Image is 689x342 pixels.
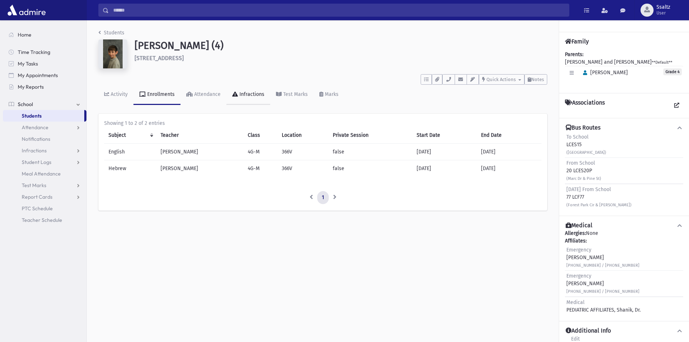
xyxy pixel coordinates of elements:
[328,127,412,144] th: Private Session
[524,74,547,85] button: Notes
[135,39,547,52] h1: [PERSON_NAME] (4)
[282,91,308,97] div: Test Marks
[270,85,314,105] a: Test Marks
[412,127,477,144] th: Start Date
[477,160,541,177] td: [DATE]
[566,273,591,279] span: Emergency
[22,159,51,165] span: Student Logs
[477,144,541,160] td: [DATE]
[98,85,133,105] a: Activity
[412,144,477,160] td: [DATE]
[3,29,86,41] a: Home
[566,134,588,140] span: To School
[566,186,611,193] span: [DATE] From School
[565,99,605,112] h4: Associations
[3,110,84,122] a: Students
[277,144,329,160] td: 366V
[580,69,628,76] span: [PERSON_NAME]
[22,113,42,119] span: Students
[663,68,682,75] span: Grade 4
[565,327,683,335] button: Additional Info
[104,144,156,160] td: English
[193,91,221,97] div: Attendance
[566,263,639,268] small: [PHONE_NUMBER] / [PHONE_NUMBER]
[3,180,86,191] a: Test Marks
[243,160,277,177] td: 4G-M
[18,31,31,38] span: Home
[565,38,589,45] h4: Family
[566,133,606,156] div: LCES15
[243,127,277,144] th: Class
[243,144,277,160] td: 4G-M
[323,91,339,97] div: Marks
[146,91,175,97] div: Enrollments
[156,127,243,144] th: Teacher
[109,91,128,97] div: Activity
[3,81,86,93] a: My Reports
[277,127,329,144] th: Location
[656,10,670,16] span: User
[328,160,412,177] td: false
[566,272,639,295] div: [PERSON_NAME]
[566,222,592,229] h4: Medical
[412,160,477,177] td: [DATE]
[3,98,86,110] a: School
[3,133,86,145] a: Notifications
[3,69,86,81] a: My Appointments
[565,51,683,87] div: [PERSON_NAME] and [PERSON_NAME]
[109,4,569,17] input: Search
[133,85,180,105] a: Enrollments
[22,194,52,200] span: Report Cards
[531,77,544,82] span: Notes
[566,176,601,181] small: (Marc Dr & Pine St)
[180,85,226,105] a: Attendance
[3,122,86,133] a: Attendance
[477,127,541,144] th: End Date
[566,247,591,253] span: Emergency
[104,127,156,144] th: Subject
[18,84,44,90] span: My Reports
[565,51,583,58] b: Parents:
[3,46,86,58] a: Time Tracking
[670,99,683,112] a: View all Associations
[565,124,683,132] button: Bus Routes
[22,124,48,131] span: Attendance
[566,203,631,207] small: (Forest Park Cir & [PERSON_NAME])
[18,60,38,67] span: My Tasks
[656,4,670,10] span: Ssaltz
[565,230,586,236] b: Allergies:
[22,217,62,223] span: Teacher Schedule
[135,55,547,62] h6: [STREET_ADDRESS]
[18,49,50,55] span: Time Tracking
[226,85,270,105] a: Infractions
[3,191,86,203] a: Report Cards
[22,182,46,189] span: Test Marks
[104,119,541,127] div: Showing 1 to 2 of 2 entries
[22,147,47,154] span: Infractions
[3,156,86,168] a: Student Logs
[98,30,124,36] a: Students
[328,144,412,160] td: false
[566,327,611,335] h4: Additional Info
[566,289,639,294] small: [PHONE_NUMBER] / [PHONE_NUMBER]
[3,203,86,214] a: PTC Schedule
[566,159,601,182] div: 20 LCES20P
[3,58,86,69] a: My Tasks
[566,124,600,132] h4: Bus Routes
[486,77,516,82] span: Quick Actions
[566,186,631,208] div: 77 LCF77
[314,85,344,105] a: Marks
[238,91,264,97] div: Infractions
[18,101,33,107] span: School
[22,136,50,142] span: Notifications
[565,222,683,229] button: Medical
[156,160,243,177] td: [PERSON_NAME]
[156,144,243,160] td: [PERSON_NAME]
[566,160,595,166] span: From School
[479,74,524,85] button: Quick Actions
[317,191,329,204] a: 1
[566,150,606,155] small: ([GEOGRAPHIC_DATA])
[566,299,641,314] div: PEDIATRIC AFFILIATES, Shanik, Dr.
[3,214,86,226] a: Teacher Schedule
[22,205,53,212] span: PTC Schedule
